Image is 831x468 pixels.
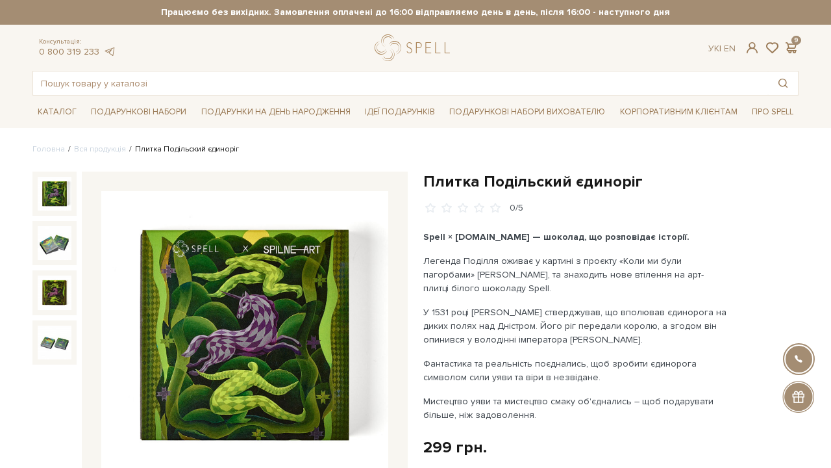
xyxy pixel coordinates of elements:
p: Легенда Поділля оживає у картині з проєкту «Коли ми були пагорбами» [PERSON_NAME], та знаходить н... [423,254,728,295]
a: Корпоративним клієнтам [615,101,743,123]
span: | [719,43,721,54]
a: 0 800 319 233 [39,46,99,57]
span: Консультація: [39,38,116,46]
a: Каталог [32,102,82,122]
p: Фантастика та реальність поєднались, щоб зробити єдинорога символом сили уяви та віри в незвідане. [423,357,728,384]
a: Ідеї подарунків [360,102,440,122]
p: У 1531 році [PERSON_NAME] стверджував, що вполював єдинорога на диких полях над Дністром. Його рі... [423,305,728,346]
b: Spell × [DOMAIN_NAME] — шоколад, що розповідає історії. [423,231,689,242]
button: Пошук товару у каталозі [768,71,798,95]
li: Плитка Подільский єдиноріг [126,144,239,155]
img: Плитка Подільский єдиноріг [38,177,71,211]
h1: Плитка Подільский єдиноріг [423,172,799,192]
a: telegram [103,46,116,57]
div: Ук [708,43,736,55]
a: En [724,43,736,54]
a: logo [375,34,456,61]
div: 299 грн. [423,437,487,458]
a: Подарунки на День народження [196,102,356,122]
a: Вся продукція [74,144,126,154]
a: Про Spell [747,102,799,122]
p: Мистецтво уяви та мистецтво смаку об'єднались – щоб подарувати більше, ніж задоволення. [423,395,728,422]
img: Плитка Подільский єдиноріг [38,276,71,309]
a: Головна [32,144,65,154]
input: Пошук товару у каталозі [33,71,768,95]
div: 0/5 [510,202,523,214]
img: Плитка Подільский єдиноріг [38,226,71,260]
strong: Працюємо без вихідних. Замовлення оплачені до 16:00 відправляємо день в день, після 16:00 - насту... [32,6,799,18]
a: Подарункові набори вихователю [444,101,610,123]
a: Подарункові набори [86,102,192,122]
img: Плитка Подільский єдиноріг [38,326,71,359]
